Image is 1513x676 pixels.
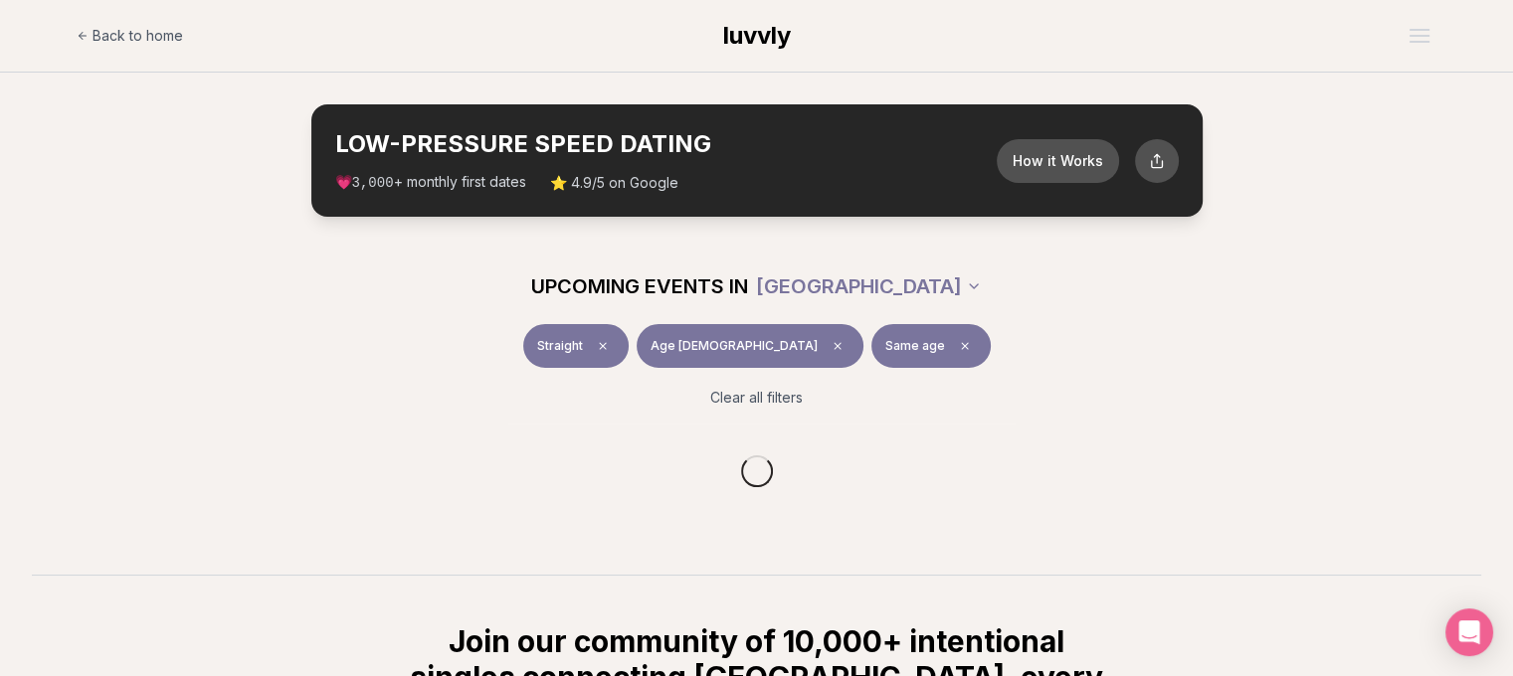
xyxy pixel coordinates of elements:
[523,324,629,368] button: StraightClear event type filter
[93,26,183,46] span: Back to home
[756,264,982,308] button: [GEOGRAPHIC_DATA]
[698,376,815,420] button: Clear all filters
[537,338,583,354] span: Straight
[352,175,394,191] span: 3,000
[637,324,863,368] button: Age [DEMOGRAPHIC_DATA]Clear age
[997,139,1119,183] button: How it Works
[885,338,945,354] span: Same age
[723,21,791,50] span: luvvly
[1445,608,1493,656] div: Open Intercom Messenger
[531,272,748,300] span: UPCOMING EVENTS IN
[826,334,850,358] span: Clear age
[335,128,997,160] h2: LOW-PRESSURE SPEED DATING
[1402,21,1437,51] button: Open menu
[953,334,977,358] span: Clear preference
[335,172,526,193] span: 💗 + monthly first dates
[550,173,678,193] span: ⭐ 4.9/5 on Google
[591,334,615,358] span: Clear event type filter
[871,324,991,368] button: Same ageClear preference
[723,20,791,52] a: luvvly
[77,16,183,56] a: Back to home
[651,338,818,354] span: Age [DEMOGRAPHIC_DATA]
